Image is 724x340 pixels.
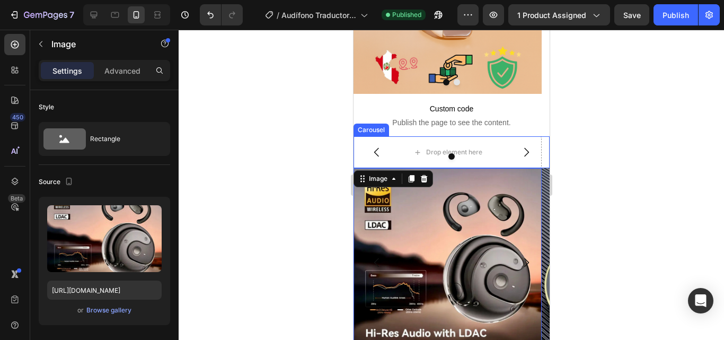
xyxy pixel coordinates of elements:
p: Settings [52,65,82,76]
div: Browse gallery [86,306,131,315]
div: 450 [10,113,25,121]
div: Beta [8,194,25,203]
p: Advanced [104,65,140,76]
div: Undo/Redo [200,4,243,25]
img: image_demo.jpg [188,138,376,327]
input: https://example.com/image.jpg [47,281,162,300]
button: Carousel Next Arrow [158,218,188,248]
span: Published [392,10,421,20]
span: Save [623,11,641,20]
span: / [277,10,279,21]
button: 1 product assigned [508,4,610,25]
div: Style [39,102,54,112]
button: 7 [4,4,79,25]
span: 1 product assigned [517,10,586,21]
div: Publish [663,10,689,21]
span: or [77,304,84,317]
iframe: Design area [354,30,550,340]
span: Audífono Traductor - [DATE] 02:07:34 [281,10,356,21]
button: Save [614,4,649,25]
div: Rectangle [90,127,155,151]
div: Open Intercom Messenger [688,288,713,313]
button: Publish [654,4,698,25]
p: Image [51,38,142,50]
p: 7 [69,8,74,21]
div: Source [39,175,75,189]
button: Browse gallery [86,305,132,316]
img: preview-image [47,205,162,272]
